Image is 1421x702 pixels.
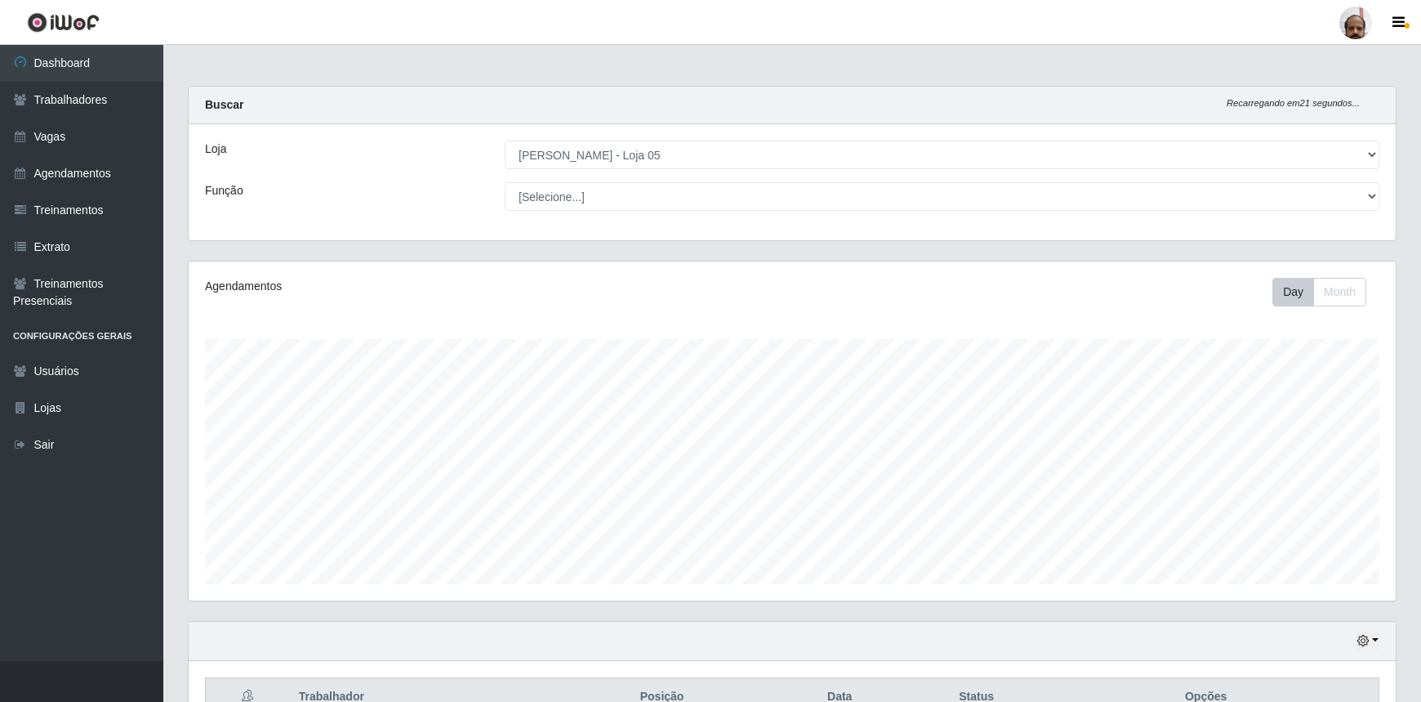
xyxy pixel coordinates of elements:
div: Toolbar with button groups [1272,278,1379,306]
i: Recarregando em 21 segundos... [1227,98,1360,108]
strong: Buscar [205,98,243,111]
img: CoreUI Logo [27,12,100,33]
label: Função [205,182,243,199]
div: Agendamentos [205,278,680,295]
label: Loja [205,141,226,158]
button: Month [1313,278,1366,306]
div: First group [1272,278,1366,306]
button: Day [1272,278,1314,306]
